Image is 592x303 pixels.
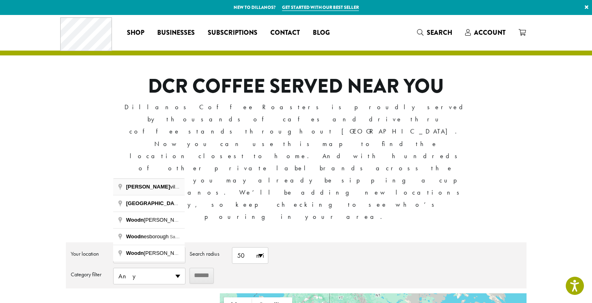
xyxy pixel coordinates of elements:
[157,28,195,38] span: Businesses
[282,4,359,11] a: Get started with our best seller
[474,28,506,37] span: Account
[126,250,144,256] span: Woodn
[126,184,170,190] span: [PERSON_NAME]
[411,26,459,39] a: Search
[126,233,144,239] span: Woodn
[126,217,188,223] span: [PERSON_NAME]
[114,268,185,284] span: Any
[180,184,187,189] span: WA
[126,250,188,256] span: [PERSON_NAME]
[126,184,180,190] span: ville
[190,247,228,260] label: Search radius
[208,28,257,38] span: Subscriptions
[270,28,300,38] span: Contact
[183,201,190,206] span: OR
[170,234,238,239] span: Sandwich, [GEOGRAPHIC_DATA]
[123,101,469,223] p: Dillanos Coffee Roasters is proudly served by thousands of cafes and drive thru coffee stands thr...
[232,248,268,263] span: 50 mi
[120,26,151,39] a: Shop
[126,217,144,223] span: Woodn
[427,28,452,37] span: Search
[71,247,109,260] label: Your location
[71,268,109,281] label: Category filter
[123,75,469,98] h1: DCR COFFEE SERVED NEAR YOU
[127,28,144,38] span: Shop
[313,28,330,38] span: Blog
[126,200,182,206] span: [GEOGRAPHIC_DATA]
[126,233,170,239] span: esborough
